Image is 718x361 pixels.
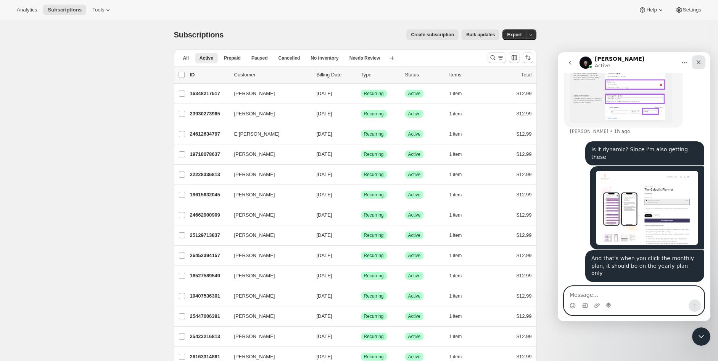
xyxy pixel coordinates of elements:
[517,273,532,278] span: $12.99
[317,131,332,137] span: [DATE]
[449,131,462,137] span: 1 item
[230,148,306,160] button: [PERSON_NAME]
[408,131,421,137] span: Active
[183,55,189,61] span: All
[317,151,332,157] span: [DATE]
[317,91,332,96] span: [DATE]
[449,91,462,97] span: 1 item
[517,91,532,96] span: $12.99
[517,354,532,359] span: $12.99
[449,354,462,360] span: 1 item
[190,130,228,138] p: 24612634797
[230,229,306,241] button: [PERSON_NAME]
[190,71,532,79] div: IDCustomerBilling DateTypeStatusItemsTotal
[502,29,526,40] button: Export
[190,291,532,301] div: 19407536301[PERSON_NAME][DATE]SuccessRecurringSuccessActive1 item$12.99
[234,312,275,320] span: [PERSON_NAME]
[517,293,532,299] span: $12.99
[43,5,86,15] button: Subscriptions
[671,5,706,15] button: Settings
[364,253,384,259] span: Recurring
[364,192,384,198] span: Recurring
[634,5,669,15] button: Help
[449,71,488,79] div: Items
[466,32,495,38] span: Bulk updates
[449,149,470,160] button: 1 item
[349,55,380,61] span: Needs Review
[190,231,228,239] p: 25129713837
[317,192,332,197] span: [DATE]
[230,189,306,201] button: [PERSON_NAME]
[517,151,532,157] span: $12.99
[386,53,398,63] button: Create new view
[364,151,384,157] span: Recurring
[317,172,332,177] span: [DATE]
[507,32,522,38] span: Export
[517,253,532,258] span: $12.99
[517,172,532,177] span: $12.99
[230,270,306,282] button: [PERSON_NAME]
[230,310,306,322] button: [PERSON_NAME]
[449,293,462,299] span: 1 item
[317,354,332,359] span: [DATE]
[462,29,499,40] button: Bulk updates
[311,55,338,61] span: No inventory
[449,311,470,322] button: 1 item
[317,273,332,278] span: [DATE]
[190,90,228,97] p: 16348217517
[408,273,421,279] span: Active
[88,5,116,15] button: Tools
[517,313,532,319] span: $12.99
[449,151,462,157] span: 1 item
[364,293,384,299] span: Recurring
[364,131,384,137] span: Recurring
[449,189,470,200] button: 1 item
[364,212,384,218] span: Recurring
[190,230,532,241] div: 25129713837[PERSON_NAME][DATE]SuccessRecurringSuccessActive1 item$12.99
[517,111,532,117] span: $12.99
[190,88,532,99] div: 16348217517[PERSON_NAME][DATE]SuccessRecurringSuccessActive1 item$12.99
[411,32,454,38] span: Create subscription
[317,313,332,319] span: [DATE]
[408,313,421,319] span: Active
[234,333,275,340] span: [PERSON_NAME]
[17,7,37,13] span: Analytics
[190,169,532,180] div: 22228336813[PERSON_NAME][DATE]SuccessRecurringSuccessActive1 item$12.99
[683,7,701,13] span: Settings
[408,253,421,259] span: Active
[92,7,104,13] span: Tools
[190,331,532,342] div: 25423216813[PERSON_NAME][DATE]SuccessRecurringSuccessActive1 item$12.99
[364,232,384,238] span: Recurring
[408,212,421,218] span: Active
[234,130,280,138] span: E [PERSON_NAME]
[12,5,42,15] button: Analytics
[190,353,228,361] p: 26163314861
[361,71,399,79] div: Type
[449,169,470,180] button: 1 item
[558,52,710,321] iframe: Intercom live chat
[234,191,275,199] span: [PERSON_NAME]
[692,327,710,346] iframe: Intercom live chat
[364,273,384,279] span: Recurring
[408,91,421,97] span: Active
[190,333,228,340] p: 25423216813
[449,313,462,319] span: 1 item
[230,108,306,120] button: [PERSON_NAME]
[449,129,470,139] button: 1 item
[190,292,228,300] p: 19407536301
[408,192,421,198] span: Active
[230,128,306,140] button: E [PERSON_NAME]
[408,172,421,178] span: Active
[449,331,470,342] button: 1 item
